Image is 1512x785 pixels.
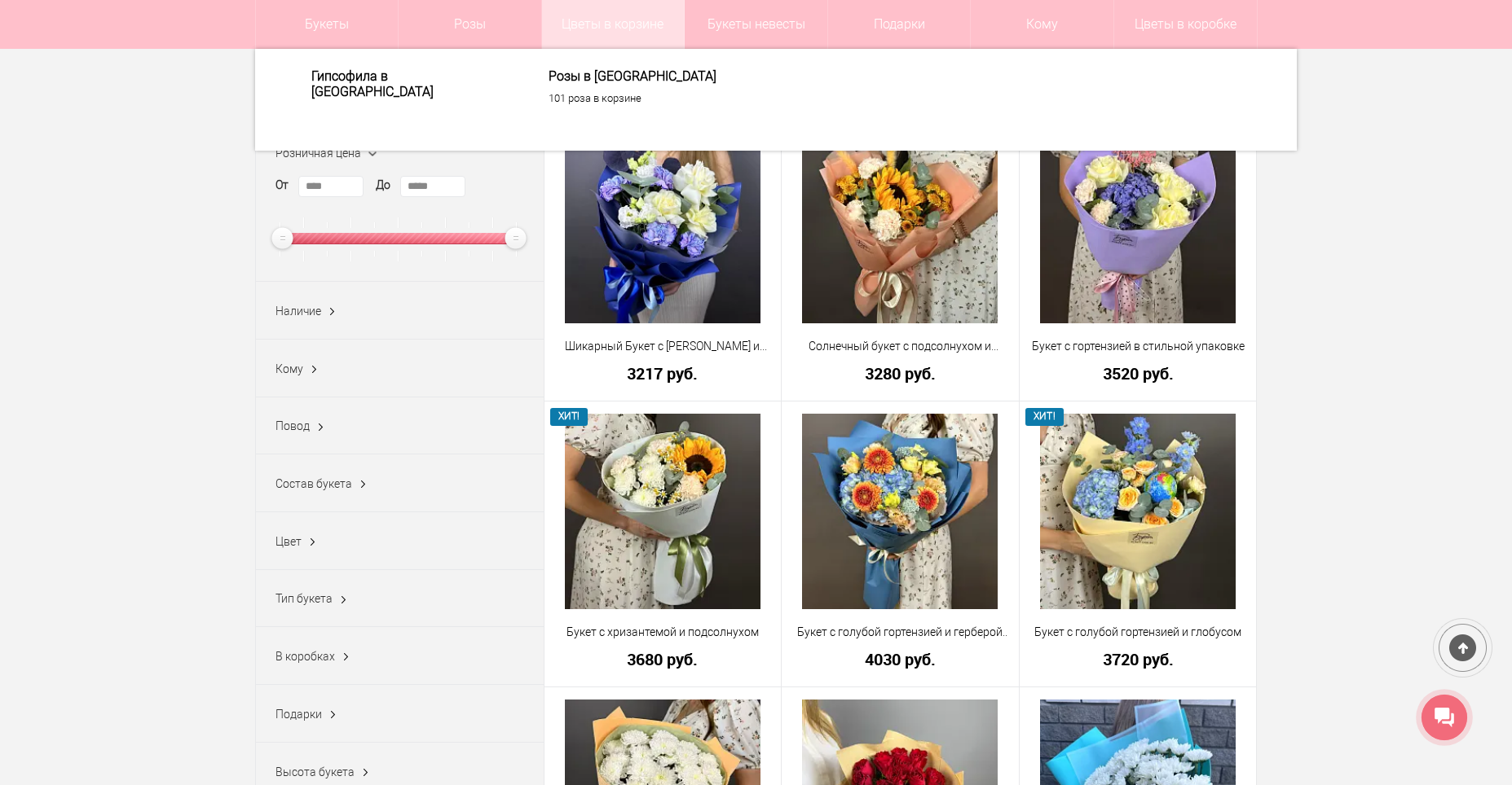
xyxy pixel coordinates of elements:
[555,338,771,355] a: Шикарный Букет с [PERSON_NAME] и [PERSON_NAME]
[555,651,771,668] a: 3680 руб.
[1025,408,1064,425] span: ХИТ!
[565,414,760,609] img: Букет с хризантемой и подсолнухом
[276,708,322,721] span: Подарки
[1030,338,1246,355] a: Букет с гортензией в стильной упаковке
[276,177,289,194] label: От
[792,624,1008,641] a: Букет с голубой гортензией и герберой мини
[1030,365,1246,382] a: 3520 руб.
[1040,128,1236,323] img: Букет с гортензией в стильной упаковке
[276,535,302,548] span: Цвет
[276,592,333,605] span: Тип букета
[276,362,303,375] span: Кому
[376,177,390,194] label: До
[276,419,310,432] span: Повод
[802,128,998,323] img: Солнечный букет с подсолнухом и диантусами
[792,338,1008,355] a: Солнечный букет с подсолнухом и диантусами
[276,305,321,318] span: Наличие
[550,408,588,425] span: ХИТ!
[549,68,749,84] a: Розы в [GEOGRAPHIC_DATA]
[565,128,760,323] img: Шикарный Букет с Розами и Синими Диантусами
[1030,624,1246,641] a: Букет с голубой гортензией и глобусом
[276,477,352,490] span: Состав букета
[792,651,1008,668] a: 4030 руб.
[549,92,749,105] a: 101 роза в корзине
[276,147,361,160] span: Розничная цена
[311,68,512,99] a: Гипсофила в [GEOGRAPHIC_DATA]
[276,765,355,778] span: Высота букета
[555,365,771,382] a: 3217 руб.
[1040,414,1236,609] img: Букет с голубой гортензией и глобусом
[792,365,1008,382] a: 3280 руб.
[802,414,998,609] img: Букет с голубой гортензией и герберой мини
[1030,651,1246,668] a: 3720 руб.
[555,624,771,641] a: Букет с хризантемой и подсолнухом
[276,650,335,663] span: В коробках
